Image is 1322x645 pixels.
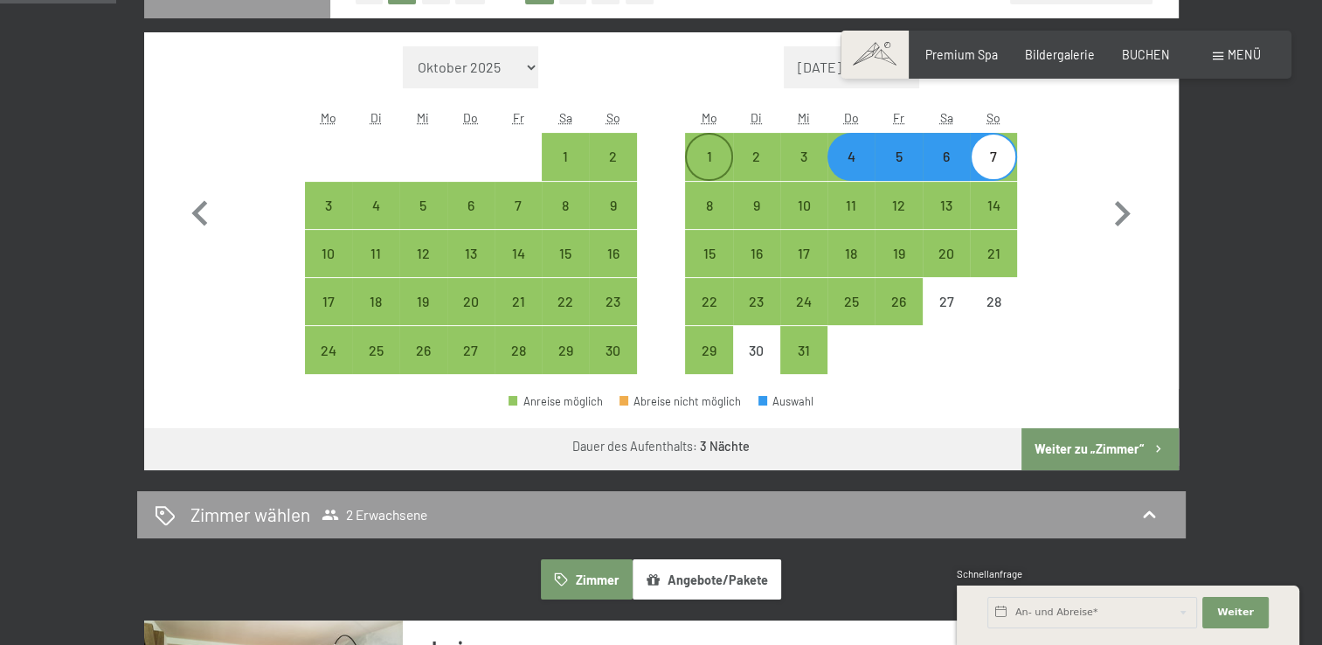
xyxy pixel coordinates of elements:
[496,198,540,242] div: 7
[780,182,827,229] div: Anreise möglich
[496,295,540,338] div: 21
[1025,47,1095,62] a: Bildergalerie
[399,230,446,277] div: Anreise möglich
[685,133,732,180] div: Mon Dec 01 2025
[685,182,732,229] div: Anreise möglich
[591,295,634,338] div: 23
[780,133,827,180] div: Anreise möglich
[685,133,732,180] div: Anreise möglich
[354,198,398,242] div: 4
[447,278,495,325] div: Thu Nov 20 2025
[399,278,446,325] div: Wed Nov 19 2025
[307,343,350,387] div: 24
[305,326,352,373] div: Mon Nov 24 2025
[399,182,446,229] div: Anreise möglich
[970,182,1017,229] div: Sun Dec 14 2025
[495,278,542,325] div: Anreise möglich
[322,506,427,524] span: 2 Erwachsene
[875,278,922,325] div: Anreise möglich
[735,343,779,387] div: 30
[509,396,603,407] div: Anreise möglich
[875,182,922,229] div: Fri Dec 12 2025
[957,568,1022,579] span: Schnellanfrage
[496,246,540,290] div: 14
[685,278,732,325] div: Mon Dec 22 2025
[449,246,493,290] div: 13
[876,149,920,193] div: 5
[758,396,814,407] div: Auswahl
[970,230,1017,277] div: Sun Dec 21 2025
[354,343,398,387] div: 25
[1097,46,1147,375] button: Nächster Monat
[542,326,589,373] div: Anreise möglich
[352,278,399,325] div: Anreise möglich
[352,278,399,325] div: Tue Nov 18 2025
[449,198,493,242] div: 6
[352,326,399,373] div: Anreise möglich
[733,230,780,277] div: Anreise möglich
[685,326,732,373] div: Anreise möglich
[305,230,352,277] div: Anreise möglich
[447,230,495,277] div: Anreise möglich
[875,230,922,277] div: Fri Dec 19 2025
[687,149,730,193] div: 1
[591,198,634,242] div: 9
[512,110,523,125] abbr: Freitag
[924,149,968,193] div: 6
[827,182,875,229] div: Anreise möglich
[827,230,875,277] div: Thu Dec 18 2025
[1122,47,1170,62] a: BUCHEN
[495,326,542,373] div: Anreise möglich
[780,182,827,229] div: Wed Dec 10 2025
[687,343,730,387] div: 29
[1021,428,1178,470] button: Weiter zu „Zimmer“
[1228,47,1261,62] span: Menü
[542,133,589,180] div: Anreise möglich
[685,326,732,373] div: Mon Dec 29 2025
[449,295,493,338] div: 20
[495,326,542,373] div: Fri Nov 28 2025
[305,278,352,325] div: Anreise möglich
[559,110,572,125] abbr: Samstag
[735,149,779,193] div: 2
[589,133,636,180] div: Sun Nov 02 2025
[496,343,540,387] div: 28
[733,326,780,373] div: Tue Dec 30 2025
[751,110,762,125] abbr: Dienstag
[399,182,446,229] div: Wed Nov 05 2025
[606,110,620,125] abbr: Sonntag
[733,182,780,229] div: Anreise möglich
[735,246,779,290] div: 16
[780,230,827,277] div: Wed Dec 17 2025
[495,278,542,325] div: Fri Nov 21 2025
[972,295,1015,338] div: 28
[733,133,780,180] div: Anreise möglich
[447,182,495,229] div: Thu Nov 06 2025
[827,182,875,229] div: Thu Dec 11 2025
[352,326,399,373] div: Tue Nov 25 2025
[733,326,780,373] div: Anreise nicht möglich
[542,230,589,277] div: Anreise möglich
[970,230,1017,277] div: Anreise möglich
[463,110,478,125] abbr: Donnerstag
[827,133,875,180] div: Anreise möglich
[447,182,495,229] div: Anreise möglich
[876,246,920,290] div: 19
[970,133,1017,180] div: Sun Dec 07 2025
[925,47,998,62] span: Premium Spa
[827,133,875,180] div: Thu Dec 04 2025
[399,326,446,373] div: Wed Nov 26 2025
[495,182,542,229] div: Anreise möglich
[190,502,310,527] h2: Zimmer wählen
[401,198,445,242] div: 5
[589,326,636,373] div: Sun Nov 30 2025
[827,230,875,277] div: Anreise möglich
[829,295,873,338] div: 25
[307,295,350,338] div: 17
[1217,606,1254,620] span: Weiter
[370,110,382,125] abbr: Dienstag
[972,149,1015,193] div: 7
[543,198,587,242] div: 8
